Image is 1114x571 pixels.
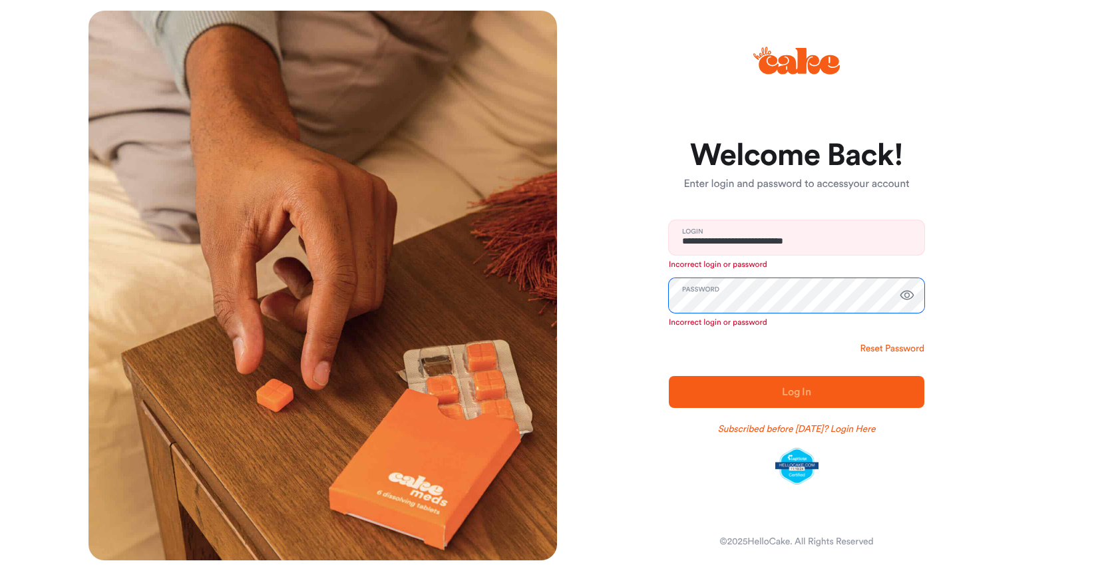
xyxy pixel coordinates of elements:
[775,448,819,485] img: legit-script-certified.png
[719,535,873,548] div: © 2025 HelloCake. All Rights Reserved
[669,376,924,408] button: Log In
[669,176,924,192] p: Enter login and password to access your account
[782,387,811,397] span: Log In
[669,317,924,328] p: Incorrect login or password
[669,260,924,270] p: Incorrect login or password
[718,423,876,436] a: Subscribed before [DATE]? Login Here
[669,140,924,172] h1: Welcome Back!
[860,342,924,355] a: Reset Password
